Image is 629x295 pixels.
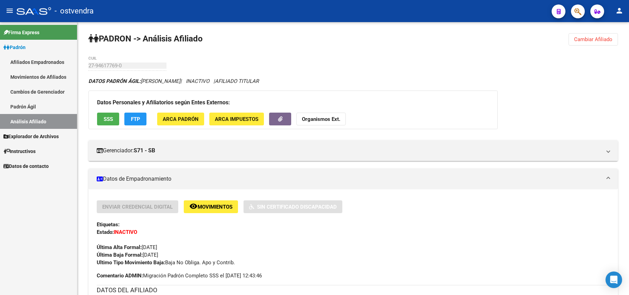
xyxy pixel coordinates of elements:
[215,78,259,84] span: AFILIADO TITULAR
[198,204,232,210] span: Movimientos
[97,252,143,258] strong: Última Baja Formal:
[97,147,601,154] mat-panel-title: Gerenciador:
[88,78,259,84] i: | INACTIVO |
[97,244,142,250] strong: Última Alta Formal:
[3,133,59,140] span: Explorador de Archivos
[6,7,14,15] mat-icon: menu
[124,113,146,125] button: FTP
[97,98,489,107] h3: Datos Personales y Afiliatorios según Entes Externos:
[114,229,137,235] strong: INACTIVO
[88,169,618,189] mat-expansion-panel-header: Datos de Empadronamiento
[296,113,346,125] button: Organismos Ext.
[215,116,258,122] span: ARCA Impuestos
[3,29,39,36] span: Firma Express
[102,204,173,210] span: Enviar Credencial Digital
[257,204,337,210] span: Sin Certificado Discapacidad
[97,259,165,266] strong: Ultimo Tipo Movimiento Baja:
[88,78,180,84] span: [PERSON_NAME]
[97,244,157,250] span: [DATE]
[163,116,199,122] span: ARCA Padrón
[3,147,36,155] span: Instructivos
[189,202,198,210] mat-icon: remove_red_eye
[3,162,49,170] span: Datos de contacto
[97,285,610,295] h3: DATOS DEL AFILIADO
[97,229,114,235] strong: Estado:
[3,44,26,51] span: Padrón
[88,78,141,84] strong: DATOS PADRÓN ÁGIL:
[97,259,235,266] span: Baja No Obliga. Apo y Contrib.
[97,252,158,258] span: [DATE]
[615,7,623,15] mat-icon: person
[131,116,140,122] span: FTP
[97,273,143,279] strong: Comentario ADMIN:
[606,272,622,288] div: Open Intercom Messenger
[97,175,601,183] mat-panel-title: Datos de Empadronamiento
[134,147,155,154] strong: S71 - SB
[88,140,618,161] mat-expansion-panel-header: Gerenciador:S71 - SB
[97,272,262,279] span: Migración Padrón Completo SSS el [DATE] 12:43:46
[569,33,618,46] button: Cambiar Afiliado
[244,200,342,213] button: Sin Certificado Discapacidad
[104,116,113,122] span: SSS
[97,221,120,228] strong: Etiquetas:
[88,34,203,44] strong: PADRON -> Análisis Afiliado
[97,200,178,213] button: Enviar Credencial Digital
[157,113,204,125] button: ARCA Padrón
[184,200,238,213] button: Movimientos
[209,113,264,125] button: ARCA Impuestos
[97,113,119,125] button: SSS
[574,36,612,42] span: Cambiar Afiliado
[55,3,94,19] span: - ostvendra
[302,116,340,122] strong: Organismos Ext.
